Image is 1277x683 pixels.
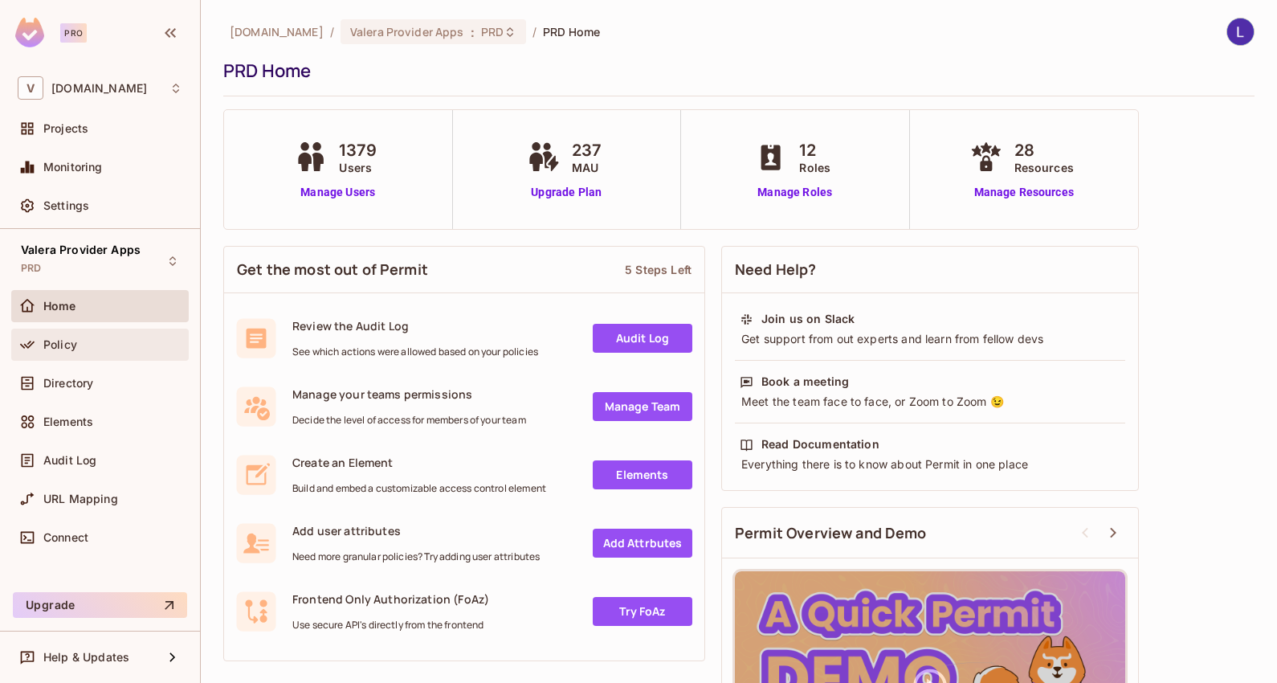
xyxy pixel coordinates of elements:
[593,324,692,353] a: Audit Log
[292,455,546,470] span: Create an Element
[1014,159,1074,176] span: Resources
[625,262,692,277] div: 5 Steps Left
[799,159,830,176] span: Roles
[291,184,385,201] a: Manage Users
[292,619,489,632] span: Use secure API's directly from the frontend
[339,159,377,176] span: Users
[43,161,103,174] span: Monitoring
[593,529,692,558] a: Add Attrbutes
[470,26,475,39] span: :
[292,550,540,563] span: Need more granular policies? Try adding user attributes
[292,414,526,427] span: Decide the level of access for members of your team
[60,23,87,43] div: Pro
[751,184,838,201] a: Manage Roles
[43,300,76,313] span: Home
[292,346,538,358] span: See which actions were allowed based on your policies
[350,24,464,39] span: Valera Provider Apps
[735,523,927,543] span: Permit Overview and Demo
[593,460,692,489] a: Elements
[532,24,537,39] li: /
[51,82,147,95] span: Workspace: valerahealth.com
[761,311,855,327] div: Join us on Slack
[735,260,817,280] span: Need Help?
[237,260,428,280] span: Get the most out of Permit
[43,454,96,467] span: Audit Log
[292,386,526,402] span: Manage your teams permissions
[330,24,334,39] li: /
[572,138,602,162] span: 237
[13,592,187,618] button: Upgrade
[21,262,41,275] span: PRD
[524,184,610,201] a: Upgrade Plan
[15,18,44,47] img: SReyMgAAAABJRU5ErkJggg==
[292,318,538,333] span: Review the Audit Log
[572,159,602,176] span: MAU
[43,493,118,505] span: URL Mapping
[740,331,1120,347] div: Get support from out experts and learn from fellow devs
[18,76,43,100] span: V
[43,199,89,212] span: Settings
[481,24,504,39] span: PRD
[43,377,93,390] span: Directory
[593,392,692,421] a: Manage Team
[21,243,141,256] span: Valera Provider Apps
[799,138,830,162] span: 12
[1014,138,1074,162] span: 28
[223,59,1246,83] div: PRD Home
[43,338,77,351] span: Policy
[43,651,129,664] span: Help & Updates
[43,122,88,135] span: Projects
[292,482,546,495] span: Build and embed a customizable access control element
[339,138,377,162] span: 1379
[292,523,540,538] span: Add user attributes
[740,394,1120,410] div: Meet the team face to face, or Zoom to Zoom 😉
[740,456,1120,472] div: Everything there is to know about Permit in one place
[43,531,88,544] span: Connect
[593,597,692,626] a: Try FoAz
[761,436,879,452] div: Read Documentation
[761,374,849,390] div: Book a meeting
[1227,18,1254,45] img: Leanna Escobar
[230,24,324,39] span: the active workspace
[966,184,1082,201] a: Manage Resources
[43,415,93,428] span: Elements
[543,24,600,39] span: PRD Home
[292,591,489,607] span: Frontend Only Authorization (FoAz)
